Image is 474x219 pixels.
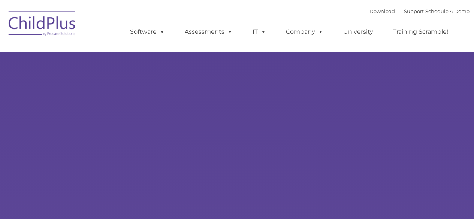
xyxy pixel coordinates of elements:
a: IT [245,24,274,39]
a: Company [278,24,331,39]
a: Support [404,8,424,14]
a: Software [123,24,172,39]
font: | [369,8,470,14]
a: Schedule A Demo [425,8,470,14]
a: Assessments [177,24,240,39]
a: University [336,24,381,39]
a: Download [369,8,395,14]
img: ChildPlus by Procare Solutions [5,6,80,43]
a: Training Scramble!! [386,24,457,39]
